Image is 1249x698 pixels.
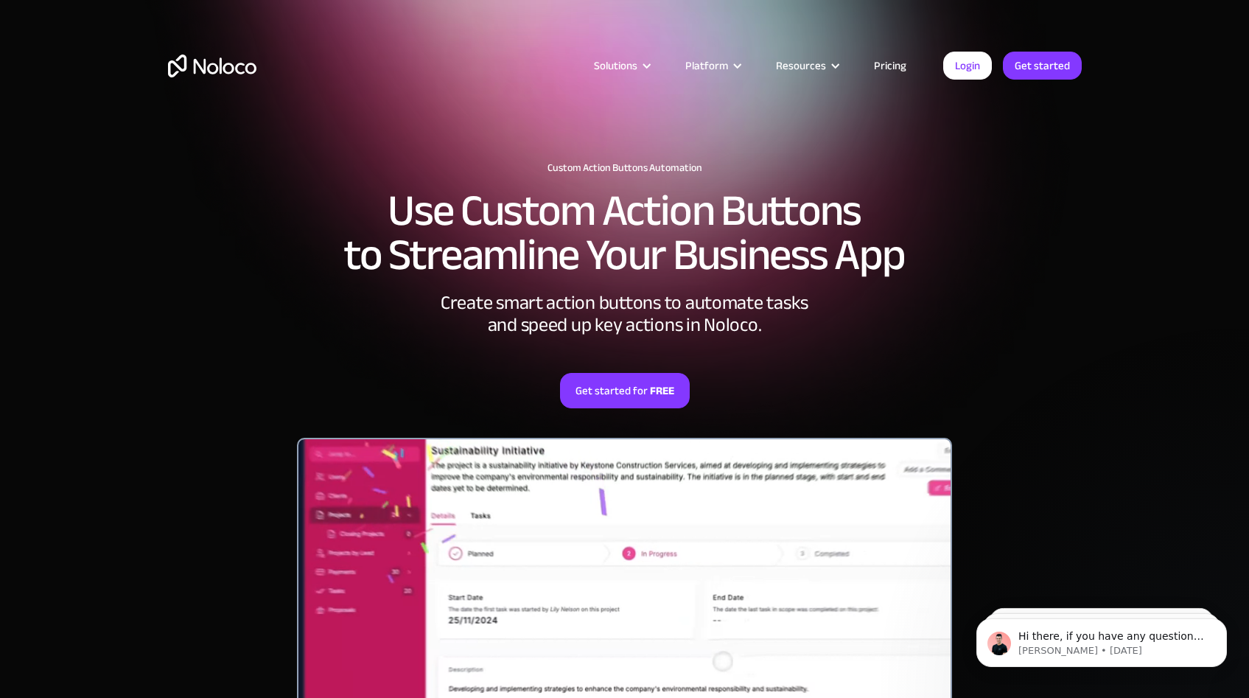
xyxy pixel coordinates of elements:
[168,189,1082,277] h2: Use Custom Action Buttons to Streamline Your Business App
[758,56,856,75] div: Resources
[856,56,925,75] a: Pricing
[168,55,256,77] a: home
[404,292,846,336] div: Create smart action buttons to automate tasks and speed up key actions in Noloco.
[594,56,637,75] div: Solutions
[1003,52,1082,80] a: Get started
[943,52,992,80] a: Login
[575,56,667,75] div: Solutions
[650,381,674,400] strong: FREE
[685,56,728,75] div: Platform
[667,56,758,75] div: Platform
[560,373,690,408] a: Get started forFREE
[954,587,1249,691] iframe: Intercom notifications message
[776,56,826,75] div: Resources
[168,162,1082,174] h1: Custom Action Buttons Automation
